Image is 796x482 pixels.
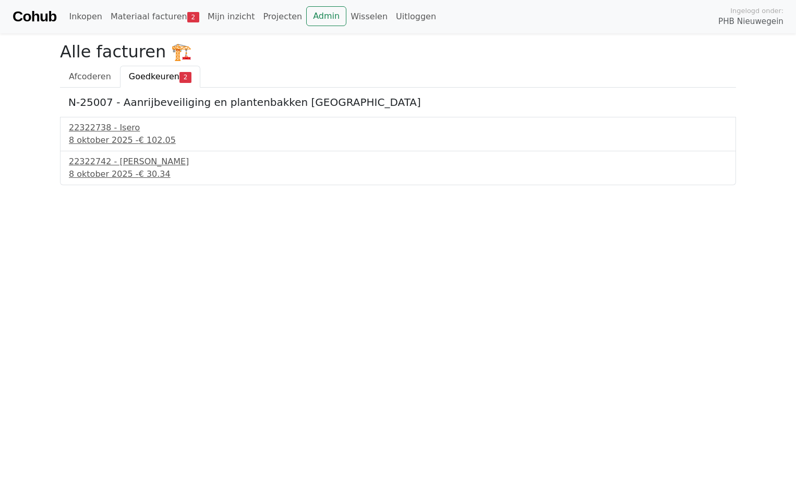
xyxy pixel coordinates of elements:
span: € 30.34 [139,169,171,179]
a: Cohub [13,4,56,29]
span: Afcoderen [69,71,111,81]
a: Goedkeuren2 [120,66,200,88]
a: Inkopen [65,6,106,27]
div: 8 oktober 2025 - [69,168,727,180]
a: Afcoderen [60,66,120,88]
a: Mijn inzicht [203,6,259,27]
a: Uitloggen [392,6,440,27]
span: Ingelogd onder: [730,6,783,16]
a: Projecten [259,6,306,27]
a: 22322738 - Isero8 oktober 2025 -€ 102.05 [69,122,727,147]
a: Wisselen [346,6,392,27]
a: 22322742 - [PERSON_NAME]8 oktober 2025 -€ 30.34 [69,155,727,180]
a: Materiaal facturen2 [106,6,203,27]
span: € 102.05 [139,135,176,145]
h5: N-25007 - Aanrijbeveiliging en plantenbakken [GEOGRAPHIC_DATA] [68,96,728,109]
div: 22322742 - [PERSON_NAME] [69,155,727,168]
div: 8 oktober 2025 - [69,134,727,147]
span: Goedkeuren [129,71,179,81]
h2: Alle facturen 🏗️ [60,42,736,62]
span: 2 [179,72,191,82]
span: PHB Nieuwegein [718,16,783,28]
div: 22322738 - Isero [69,122,727,134]
span: 2 [187,12,199,22]
a: Admin [306,6,346,26]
